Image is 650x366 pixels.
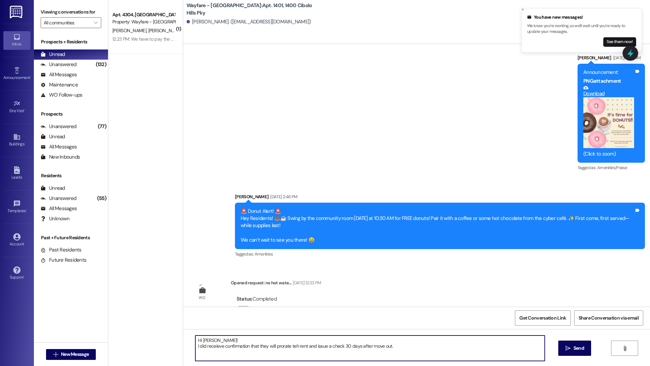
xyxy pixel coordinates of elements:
a: Support [3,264,30,283]
label: Show details [253,306,278,313]
div: WO [199,294,205,301]
div: Unanswered [41,61,77,68]
div: You have new messages! [527,14,636,21]
div: : Completed [237,294,281,304]
button: Share Conversation via email [574,310,643,326]
div: All Messages [41,71,77,78]
div: Prospects [34,110,108,118]
span: Praise [616,165,627,170]
button: New Message [46,349,96,360]
span: Amenities , [597,165,616,170]
label: Viewing conversations for [41,7,101,17]
div: 12:23 PM: We have to pay the $500 fee again for the dog? [112,36,227,42]
div: Tagged as: [578,163,645,172]
i:  [53,352,58,357]
div: WO Follow-ups [41,91,82,99]
div: Unknown [41,215,69,222]
button: Zoom image [583,97,634,148]
div: New Inbounds [41,154,80,161]
div: 🚨 Donut Alert! 🚨 Hey Residents! 🍩☕️ Swing by the community room [DATE] at 10:30 AM for FREE donut... [241,208,634,244]
span: • [24,107,25,112]
div: (Click to zoom) [583,150,634,158]
img: ResiDesk Logo [10,6,24,18]
div: Future Residents [41,257,86,264]
a: Buildings [3,131,30,149]
div: [PERSON_NAME] [235,193,645,203]
span: • [26,207,27,212]
div: [DATE] 9:54 AM [611,54,641,61]
div: Unread [41,185,65,192]
span: New Message [61,351,89,358]
div: Unread [41,133,65,140]
div: Unread [41,51,65,58]
div: [PERSON_NAME] [578,54,645,64]
div: Unanswered [41,123,77,130]
div: Property: Wayfare - [GEOGRAPHIC_DATA] [112,18,175,25]
span: [PERSON_NAME] [112,27,148,34]
b: Status [237,296,252,302]
div: [PERSON_NAME]. ([EMAIL_ADDRESS][DOMAIN_NAME]) [187,18,311,25]
div: Opened request: no hot wate... [231,279,321,289]
a: Leads [3,164,30,183]
span: Share Conversation via email [579,314,639,322]
div: [DATE] 2:46 PM [268,193,297,200]
span: • [30,74,31,79]
button: Get Conversation Link [515,310,570,326]
i:  [622,346,627,351]
a: Templates • [3,198,30,216]
div: Residents [34,172,108,179]
div: Apt. 4304, [GEOGRAPHIC_DATA] [112,11,175,18]
div: (132) [94,59,108,70]
input: All communities [44,17,90,28]
div: Past + Future Residents [34,234,108,241]
div: (55) [95,193,108,204]
div: [DATE] 12:33 PM [291,279,321,286]
textarea: Hi [PERSON_NAME]! I did receieve confirmation that they will prorate teh rent and issue a check 3... [195,335,545,361]
span: [PERSON_NAME] [148,27,184,34]
i:  [94,20,97,25]
div: All Messages [41,143,77,150]
a: Inbox [3,31,30,49]
div: (77) [96,121,108,132]
a: Account [3,231,30,249]
div: Past Residents [41,246,82,253]
b: PNG attachment [583,78,621,84]
a: Site Visit • [3,98,30,116]
span: Amenities [255,251,273,257]
div: Unanswered [41,195,77,202]
button: See them now! [603,37,636,47]
div: Tagged as: [235,249,645,259]
a: Download [583,85,634,97]
div: All Messages [41,205,77,212]
p: We know you're working, so we'll wait until you're ready to update your messages. [527,23,636,35]
button: Close toast [519,6,526,13]
div: Maintenance [41,81,78,88]
span: Send [573,345,584,352]
b: Wayfare - [GEOGRAPHIC_DATA]: Apt. 1401, 1400 Cibolo Hills Pky [187,2,322,17]
button: Send [558,341,591,356]
i:  [565,346,570,351]
div: Announcement: [583,69,634,76]
span: Get Conversation Link [519,314,566,322]
div: Prospects + Residents [34,38,108,45]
